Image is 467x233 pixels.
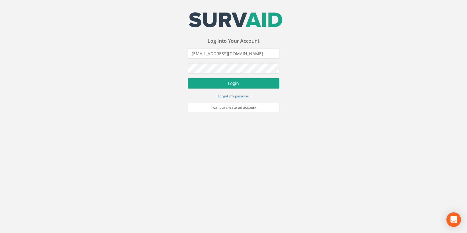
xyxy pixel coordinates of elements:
a: I forgot my password [216,93,251,99]
input: Email [188,48,279,59]
a: I want to create an account [188,103,279,112]
h3: Log Into Your Account [188,38,279,44]
div: Open Intercom Messenger [446,212,461,227]
button: Login [188,78,279,89]
small: I forgot my password [216,94,251,98]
